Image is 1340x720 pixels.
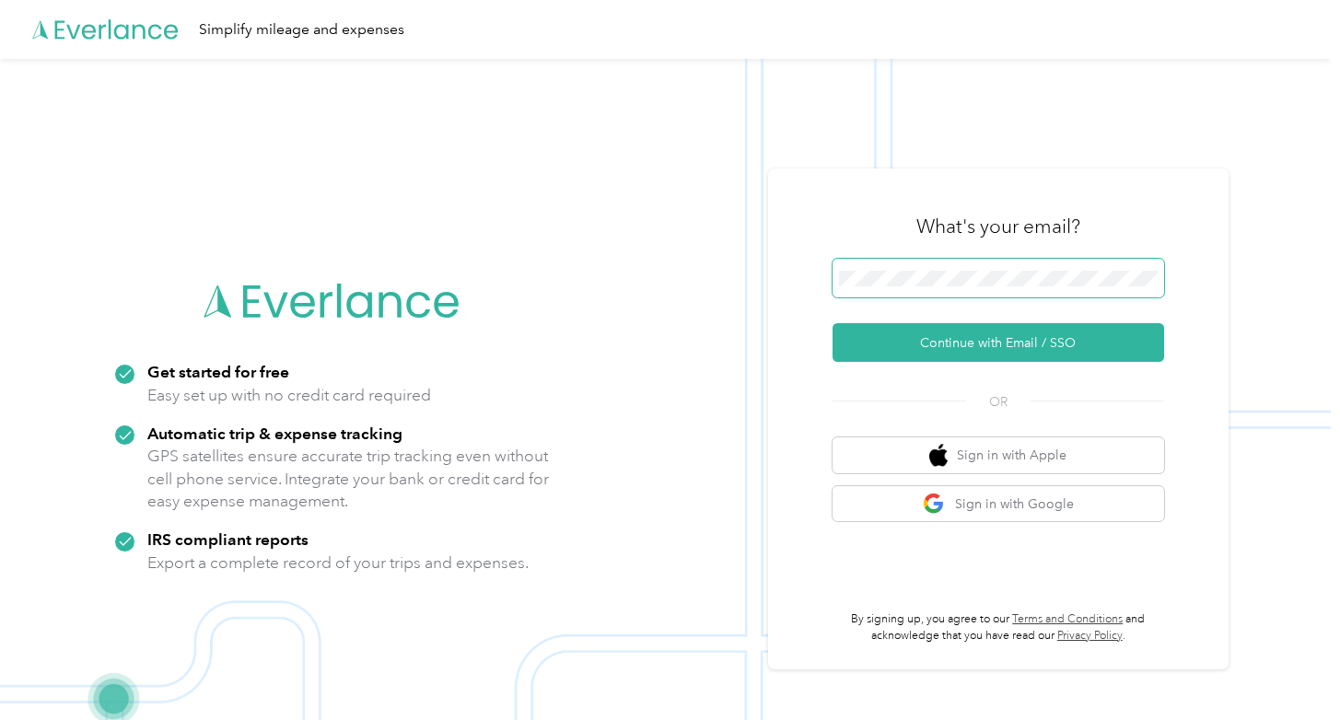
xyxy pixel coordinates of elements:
strong: Get started for free [147,362,289,381]
span: OR [966,392,1031,412]
p: By signing up, you agree to our and acknowledge that you have read our . [833,611,1164,644]
button: apple logoSign in with Apple [833,437,1164,473]
a: Terms and Conditions [1012,612,1123,626]
img: google logo [923,493,946,516]
h3: What's your email? [916,214,1080,239]
p: GPS satellites ensure accurate trip tracking even without cell phone service. Integrate your bank... [147,445,550,513]
div: Simplify mileage and expenses [199,18,404,41]
p: Export a complete record of your trips and expenses. [147,552,529,575]
button: google logoSign in with Google [833,486,1164,522]
img: apple logo [929,444,948,467]
strong: Automatic trip & expense tracking [147,424,402,443]
p: Easy set up with no credit card required [147,384,431,407]
a: Privacy Policy [1057,629,1123,643]
strong: IRS compliant reports [147,529,309,549]
button: Continue with Email / SSO [833,323,1164,362]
